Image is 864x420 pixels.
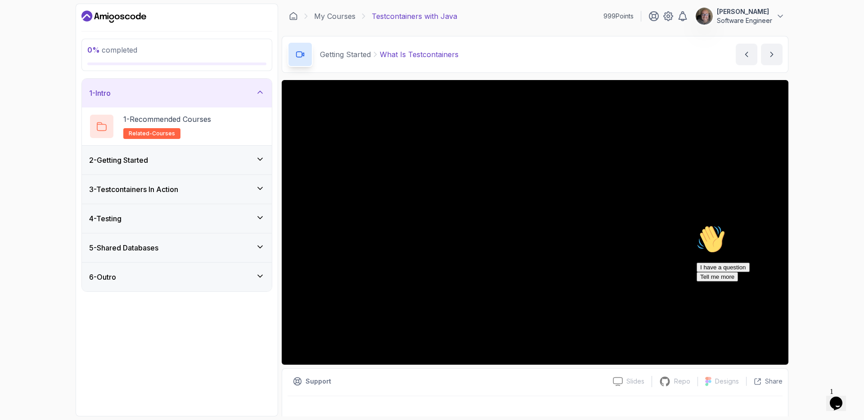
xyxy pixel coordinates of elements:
[4,41,57,51] button: I have a question
[123,114,211,125] p: 1 - Recommended Courses
[82,204,272,233] button: 4-Testing
[314,11,355,22] a: My Courses
[695,7,785,25] button: user profile image[PERSON_NAME]Software Engineer
[89,184,178,195] h3: 3 - Testcontainers In Action
[715,377,739,386] p: Designs
[4,4,166,60] div: 👋Hi! How can we help?I have a questionTell me more
[87,45,100,54] span: 0 %
[82,263,272,291] button: 6-Outro
[736,44,757,65] button: previous content
[82,79,272,107] button: 1-Intro
[4,4,32,32] img: :wave:
[765,377,783,386] p: Share
[82,175,272,204] button: 3-Testcontainers In Action
[81,9,146,24] a: Dashboard
[289,12,298,21] a: Dashboard
[129,130,175,137] span: related-courses
[89,242,158,253] h3: 5 - Shared Databases
[87,45,137,54] span: completed
[717,16,772,25] p: Software Engineer
[82,233,272,262] button: 5-Shared Databases
[82,146,272,174] button: 2-Getting Started
[320,49,371,60] p: Getting Started
[603,12,634,21] p: 999 Points
[89,155,148,165] h3: 2 - Getting Started
[826,384,855,411] iframe: chat widget
[761,44,783,65] button: next content
[4,27,89,34] span: Hi! How can we help?
[89,272,116,282] h3: 6 - Outro
[89,213,121,224] h3: 4 - Testing
[372,11,457,22] p: Testcontainers with Java
[674,377,690,386] p: Repo
[89,88,111,98] h3: 1 - Intro
[693,221,855,380] iframe: chat widget
[306,377,331,386] p: Support
[288,374,337,389] button: Support button
[4,51,45,60] button: Tell me more
[696,8,713,25] img: user profile image
[380,49,459,60] p: What Is Testcontainers
[282,80,788,365] iframe: 1 - What is Testcontainers
[717,7,772,16] p: [PERSON_NAME]
[89,114,265,139] button: 1-Recommended Coursesrelated-courses
[746,377,783,386] button: Share
[626,377,644,386] p: Slides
